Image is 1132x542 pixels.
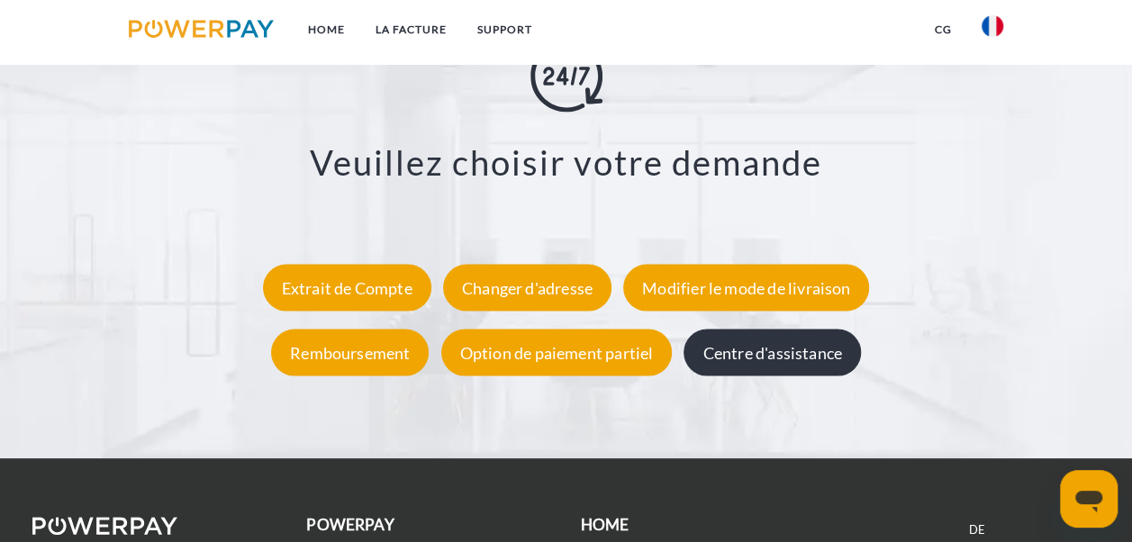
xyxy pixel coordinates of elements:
[32,517,177,535] img: logo-powerpay-white.svg
[619,277,874,297] a: Modifier le mode de livraison
[293,14,360,46] a: Home
[1060,470,1118,528] iframe: Bouton de lancement de la fenêtre de messagerie
[530,41,602,113] img: online-shopping.svg
[462,14,548,46] a: Support
[441,329,673,375] div: Option de paiement partiel
[258,277,436,297] a: Extrait de Compte
[581,515,629,534] b: Home
[919,14,966,46] a: CG
[437,342,677,362] a: Option de paiement partiel
[982,15,1003,37] img: fr
[443,264,611,311] div: Changer d'adresse
[271,329,429,375] div: Remboursement
[439,277,616,297] a: Changer d'adresse
[684,329,860,375] div: Centre d'assistance
[623,264,869,311] div: Modifier le mode de livraison
[79,141,1053,185] h3: Veuillez choisir votre demande
[267,342,433,362] a: Remboursement
[263,264,431,311] div: Extrait de Compte
[679,342,865,362] a: Centre d'assistance
[306,515,394,534] b: POWERPAY
[360,14,462,46] a: LA FACTURE
[969,522,985,537] a: DE
[129,20,274,38] img: logo-powerpay.svg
